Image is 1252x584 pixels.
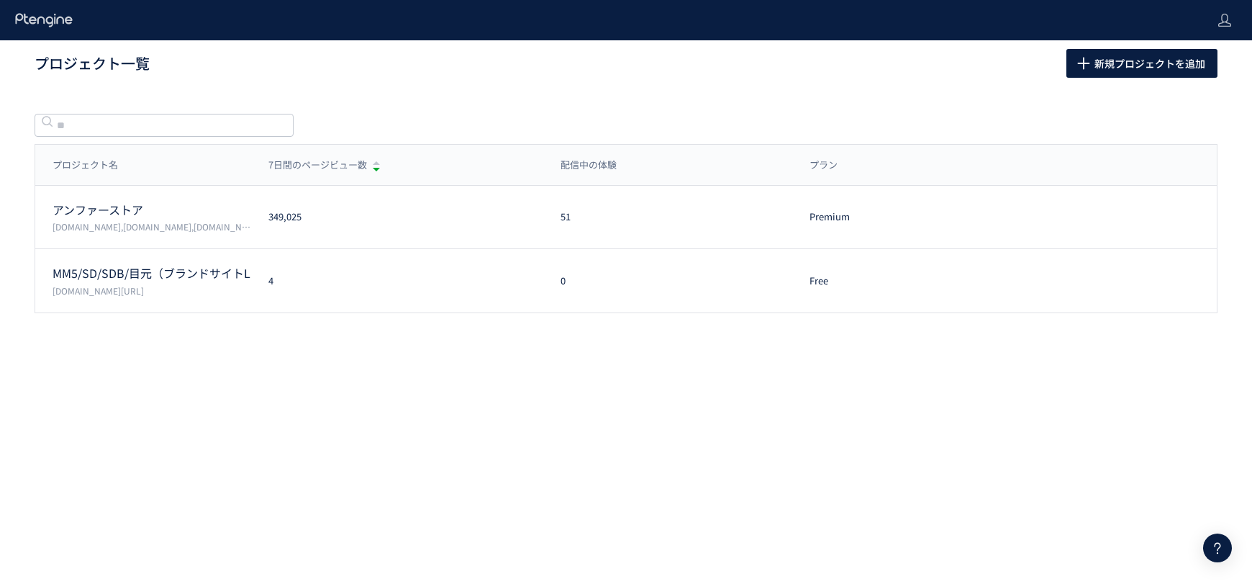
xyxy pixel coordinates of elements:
button: 新規プロジェクトを追加 [1066,49,1217,78]
span: プロジェクト名 [53,158,118,172]
div: Free [792,274,1001,288]
div: Premium [792,210,1001,224]
span: 7日間のページビュー数 [268,158,367,172]
h1: プロジェクト一覧 [35,53,1035,74]
div: 0 [543,274,793,288]
span: 新規プロジェクトを追加 [1094,49,1205,78]
p: permuta.jp,femtur.jp,angfa-store.jp,shopping.geocities.jp [53,220,251,233]
p: scalp-d.angfa-store.jp/ [53,284,251,297]
span: 配信中の体験 [561,158,617,172]
div: 349,025 [251,210,543,224]
span: プラン [809,158,838,172]
p: MM5/SD/SDB/目元（ブランドサイトLP/広告LP） [53,265,251,282]
div: 4 [251,274,543,288]
p: アンファーストア [53,202,251,218]
div: 51 [543,210,793,224]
